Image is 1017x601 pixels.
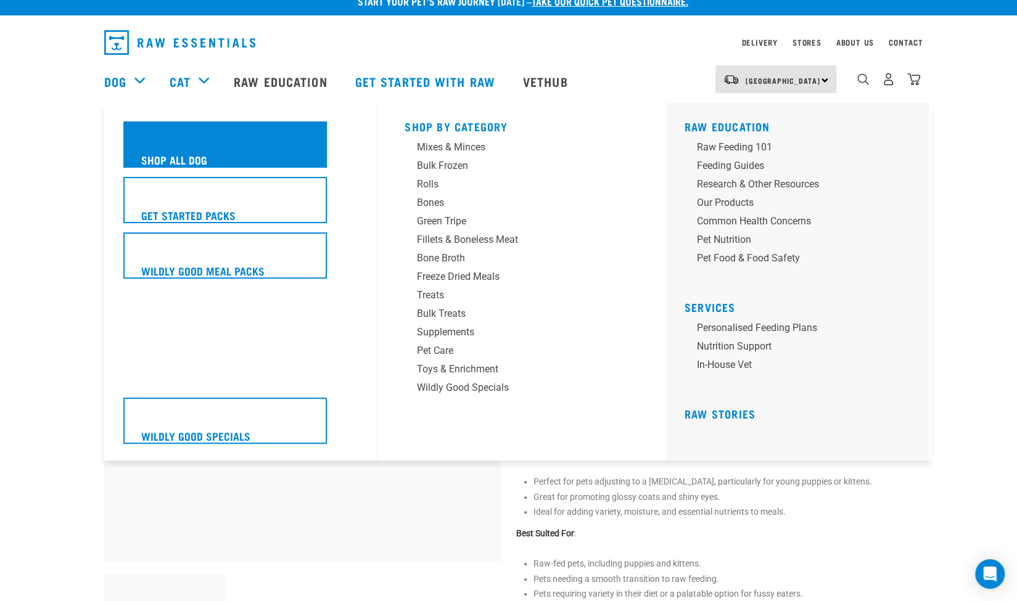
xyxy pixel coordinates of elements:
img: home-icon@2x.png [907,73,920,86]
p: : [516,527,913,540]
a: Personalised Feeding Plans [685,321,919,339]
div: Green Tripe [417,214,609,229]
div: Bulk Frozen [417,158,609,173]
h5: Get Started Packs [141,207,236,223]
a: Get Started Packs [123,177,358,232]
div: Open Intercom Messenger [975,559,1005,589]
img: user.png [882,73,895,86]
a: Raw Education [221,57,342,106]
a: Bulk Treats [405,306,639,325]
img: Raw Essentials Logo [104,30,255,55]
h5: Wildly Good Meal Packs [141,263,265,279]
li: Great for promoting glossy coats and shiny eyes. [533,491,913,504]
a: Stores [793,40,821,44]
div: Common Health Concerns [697,214,889,229]
a: Green Tripe [405,214,639,232]
li: Perfect for pets adjusting to a [MEDICAL_DATA], particularly for young puppies or kittens. [533,475,913,488]
a: Toys & Enrichment [405,362,639,380]
div: Pet Care [417,343,609,358]
img: home-icon-1@2x.png [857,73,869,85]
div: Pet Food & Food Safety [697,251,889,266]
div: Our Products [697,195,889,210]
a: Nutrition Support [685,339,919,358]
a: Treats [405,288,639,306]
a: Shop All Dog [123,121,358,177]
li: Ideal for adding variety, moisture, and essential nutrients to meals. [533,505,913,518]
a: Dog [104,72,126,91]
a: Contact [889,40,923,44]
div: Supplements [417,325,609,340]
a: Wildly Good Specials [123,398,358,453]
a: Fillets & Boneless Meat [405,232,639,251]
div: Toys & Enrichment [417,362,609,377]
div: Bone Broth [417,251,609,266]
strong: Best Suited For [516,528,574,538]
a: Bones [405,195,639,214]
a: Wildly Good Specials [405,380,639,399]
a: Research & Other Resources [685,177,919,195]
a: Raw Feeding 101 [685,140,919,158]
h5: Shop All Dog [141,152,207,168]
li: Pets requiring variety in their diet or a palatable option for fussy eaters. [533,587,913,600]
a: Vethub [511,57,583,106]
div: Rolls [417,177,609,192]
nav: dropdown navigation [94,25,923,60]
a: Our Products [685,195,919,214]
span: [GEOGRAPHIC_DATA] [746,78,820,83]
a: Pet Nutrition [685,232,919,251]
a: Delivery [741,40,777,44]
div: Bones [417,195,609,210]
a: Raw Education [685,123,770,129]
li: Pets needing a smooth transition to raw feeding. [533,573,913,586]
a: Rolls [405,177,639,195]
div: Bulk Treats [417,306,609,321]
a: Get started with Raw [343,57,511,106]
a: Pet Care [405,343,639,362]
a: In-house vet [685,358,919,376]
a: Wildly Good Meal Packs [123,232,358,288]
a: Feeding Guides [685,158,919,177]
h5: Wildly Good Specials [141,428,250,444]
div: Wildly Good Specials [417,380,609,395]
div: Fillets & Boneless Meat [417,232,609,247]
div: Research & Other Resources [697,177,889,192]
img: van-moving.png [723,74,739,85]
div: Mixes & Minces [417,140,609,155]
a: Mixes & Minces [405,140,639,158]
a: About Us [836,40,873,44]
h5: Shop By Category [405,120,639,130]
li: Raw-fed pets, including puppies and kittens. [533,557,913,570]
div: Treats [417,288,609,303]
div: Raw Feeding 101 [697,140,889,155]
a: Pet Food & Food Safety [685,251,919,269]
div: Freeze Dried Meals [417,269,609,284]
a: Bone Broth [405,251,639,269]
a: Cat [170,72,191,91]
h5: Services [685,301,919,311]
a: Bulk Frozen [405,158,639,177]
div: Feeding Guides [697,158,889,173]
a: Freeze Dried Meals [405,269,639,288]
a: Raw Stories [685,411,756,417]
div: Pet Nutrition [697,232,889,247]
a: Supplements [405,325,639,343]
a: Common Health Concerns [685,214,919,232]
